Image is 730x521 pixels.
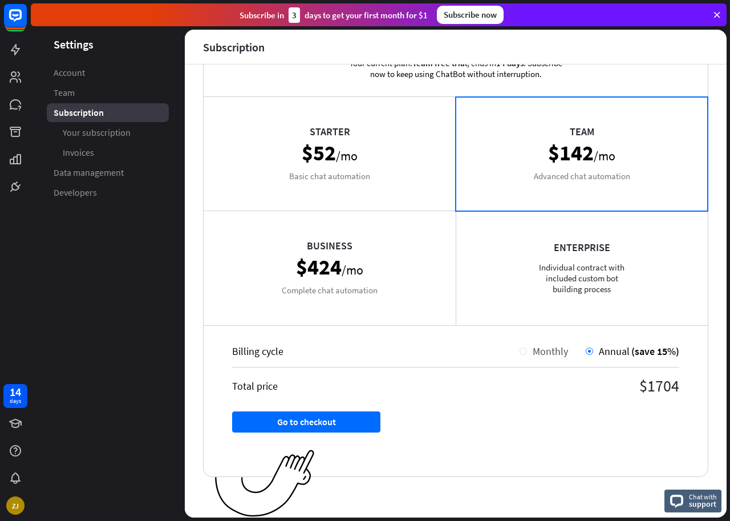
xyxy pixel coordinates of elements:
[47,183,169,202] a: Developers
[631,345,679,358] span: (save 15%)
[456,375,679,396] div: $1704
[47,143,169,162] a: Invoices
[333,41,578,96] div: Your current plan: , ends in . Subscribe now to keep using ChatBot without interruption.
[437,6,504,24] div: Subscribe now
[240,7,428,23] div: Subscribe in days to get your first month for $1
[63,147,94,159] span: Invoices
[203,41,265,54] div: Subscription
[689,499,717,509] span: support
[31,37,185,52] header: Settings
[289,7,300,23] div: 3
[54,87,75,99] span: Team
[47,63,169,82] a: Account
[3,384,27,408] a: 14 days
[10,387,21,397] div: 14
[47,123,169,142] a: Your subscription
[47,83,169,102] a: Team
[533,345,568,358] span: Monthly
[63,127,131,139] span: Your subscription
[689,491,717,502] span: Chat with
[232,379,456,393] div: Total price
[47,163,169,182] a: Data management
[10,397,21,405] div: days
[54,67,85,79] span: Account
[599,345,630,358] span: Annual
[232,411,380,433] button: Go to checkout
[54,187,97,199] span: Developers
[232,345,520,358] div: Billing cycle
[215,450,315,518] img: ec979a0a656117aaf919.png
[54,167,124,179] span: Data management
[6,496,25,515] div: ZJ
[54,107,104,119] span: Subscription
[9,5,43,39] button: Open LiveChat chat widget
